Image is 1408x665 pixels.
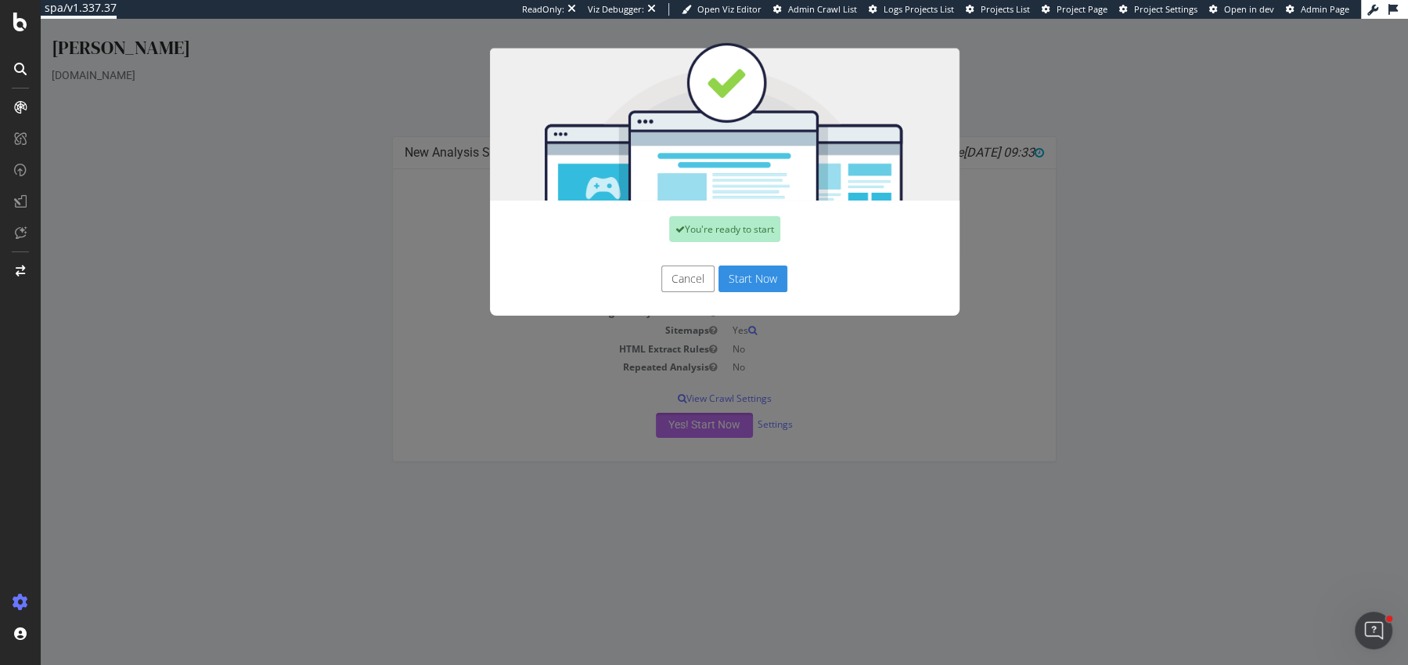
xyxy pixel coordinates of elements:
span: Project Page [1057,3,1107,15]
a: Logs Projects List [869,3,954,16]
div: You're ready to start [628,197,740,223]
span: Admin Crawl List [788,3,857,15]
span: Open in dev [1224,3,1274,15]
button: Cancel [621,247,674,273]
a: Open Viz Editor [682,3,762,16]
a: Project Settings [1119,3,1197,16]
a: Admin Page [1286,3,1349,16]
a: Open in dev [1209,3,1274,16]
span: Logs Projects List [884,3,954,15]
div: Viz Debugger: [588,3,644,16]
span: Projects List [981,3,1030,15]
span: Open Viz Editor [697,3,762,15]
img: You're all set! [449,23,919,182]
button: Start Now [678,247,747,273]
span: Project Settings [1134,3,1197,15]
iframe: To enrich screen reader interactions, please activate Accessibility in Grammarly extension settings [41,19,1408,665]
div: ReadOnly: [522,3,564,16]
a: Projects List [966,3,1030,16]
a: Project Page [1042,3,1107,16]
a: Admin Crawl List [773,3,857,16]
span: Admin Page [1301,3,1349,15]
iframe: Intercom live chat [1355,612,1392,649]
